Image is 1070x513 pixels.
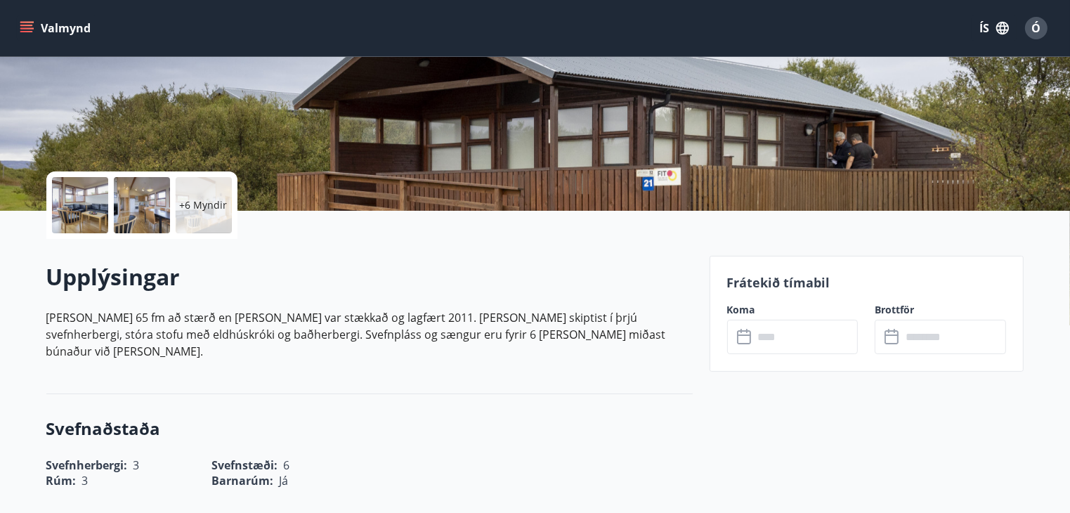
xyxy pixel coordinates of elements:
[1019,11,1053,45] button: Ó
[1032,20,1041,36] span: Ó
[82,473,89,488] span: 3
[212,473,274,488] span: Barnarúm :
[280,473,289,488] span: Já
[46,417,693,441] h3: Svefnaðstaða
[46,309,693,360] p: [PERSON_NAME] 65 fm að stærð en [PERSON_NAME] var stækkað og lagfært 2011. [PERSON_NAME] skiptist...
[17,15,96,41] button: menu
[727,303,859,317] label: Koma
[180,198,228,212] p: +6 Myndir
[46,261,693,292] h2: Upplýsingar
[875,303,1006,317] label: Brottför
[46,473,77,488] span: Rúm :
[727,273,1007,292] p: Frátekið tímabil
[972,15,1017,41] button: ÍS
